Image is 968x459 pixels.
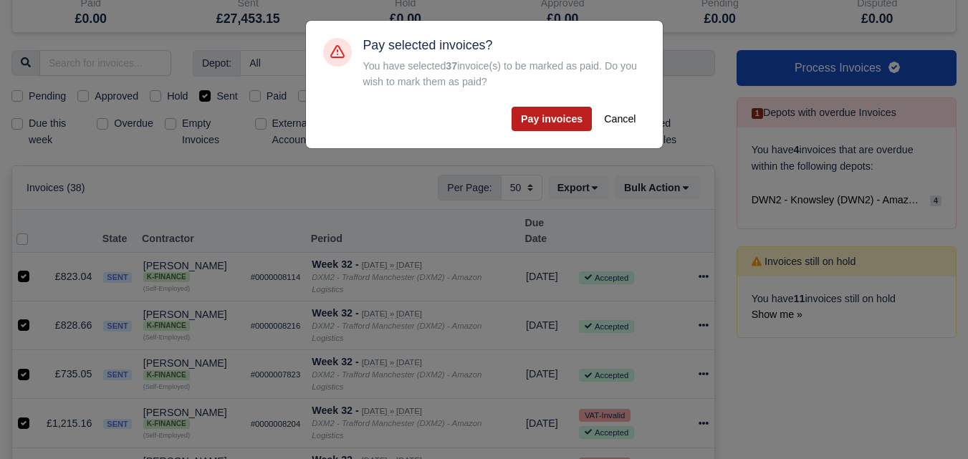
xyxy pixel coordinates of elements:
button: Cancel [595,107,645,131]
strong: 37 [446,60,457,72]
h5: Pay selected invoices? [363,38,646,53]
div: You have selected invoice(s) to be marked as paid. Do you wish to mark them as paid? [363,59,646,90]
button: Pay invoices [512,107,592,131]
iframe: Chat Widget [896,390,968,459]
